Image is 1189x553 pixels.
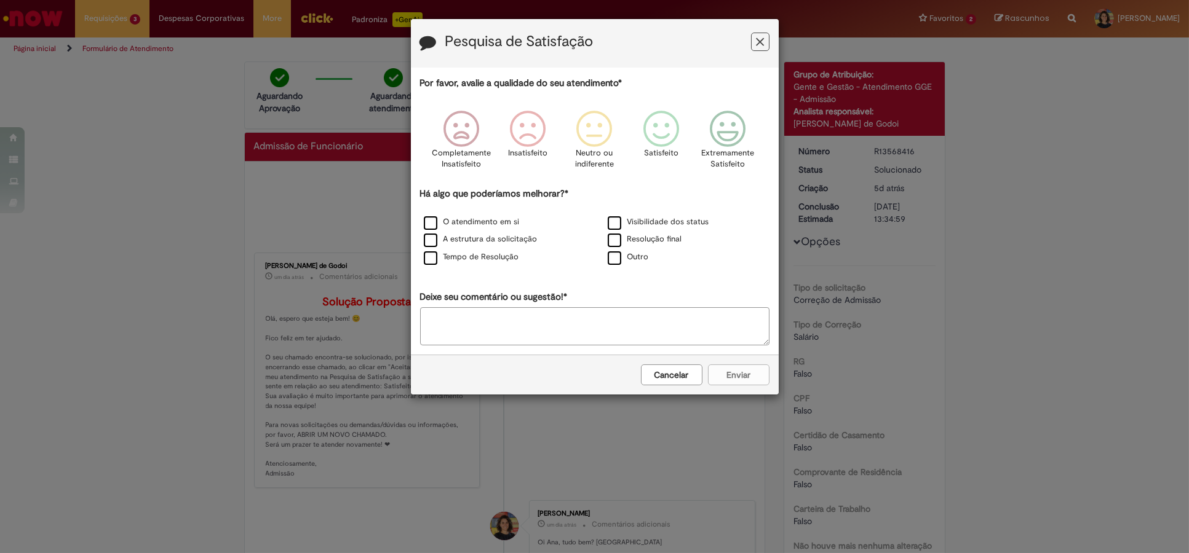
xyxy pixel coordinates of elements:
[630,101,693,186] div: Satisfeito
[641,364,702,385] button: Cancelar
[563,101,626,186] div: Neutro ou indiferente
[420,77,622,90] label: Por favor, avalie a qualidade do seu atendimento*
[508,147,547,159] p: Insatisfeito
[701,147,754,170] p: Extremamente Satisfeito
[420,187,769,267] div: Há algo que poderíamos melhorar?*
[424,233,538,245] label: A estrutura da solicitação
[696,101,759,186] div: Extremamente Satisfeito
[608,216,709,228] label: Visibilidade dos status
[572,147,616,170] p: Neutro ou indiferente
[608,251,649,263] label: Outro
[424,216,520,228] label: O atendimento em si
[608,233,682,245] label: Resolução final
[430,101,493,186] div: Completamente Insatisfeito
[496,101,559,186] div: Insatisfeito
[445,34,594,50] label: Pesquisa de Satisfação
[432,147,491,170] p: Completamente Insatisfeito
[644,147,678,159] p: Satisfeito
[424,251,519,263] label: Tempo de Resolução
[420,291,568,304] label: Deixe seu comentário ou sugestão!*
